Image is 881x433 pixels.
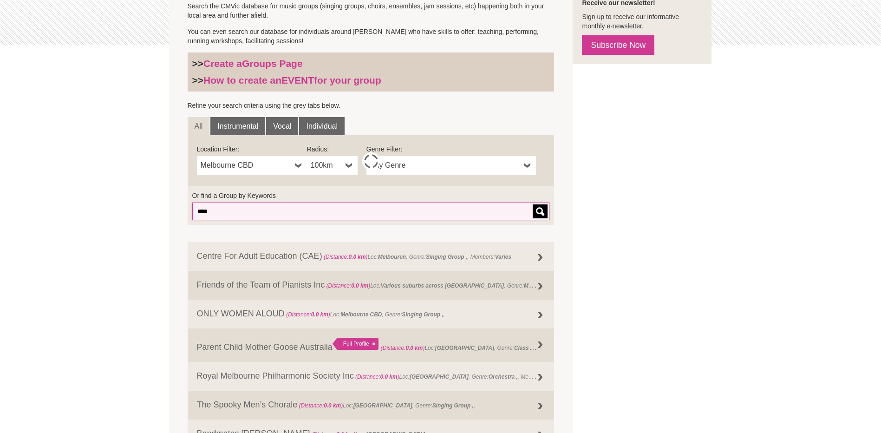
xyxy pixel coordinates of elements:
[297,402,475,409] span: Loc: , Genre: ,
[188,27,555,46] p: You can even search our database for individuals around [PERSON_NAME] who have skills to offer: t...
[495,254,511,260] strong: Varies
[582,35,654,55] a: Subscribe Now
[353,402,412,409] strong: [GEOGRAPHIC_DATA]
[197,144,307,154] label: Location Filter:
[489,374,518,380] strong: Orchestra ,
[188,391,555,420] a: The Spooky Men’s Chorale (Distance:0.0 km)Loc:[GEOGRAPHIC_DATA], Genre:Singing Group ,,
[188,328,555,362] a: Parent Child Mother Goose Australia Full Profile (Distance:0.0 km)Loc:[GEOGRAPHIC_DATA], Genre:Cl...
[324,402,341,409] strong: 0.0 km
[354,371,555,381] span: Loc: , Genre: , Members:
[381,342,562,352] span: Loc: , Genre: ,
[402,311,443,318] strong: Singing Group ,
[366,144,536,154] label: Genre Filter:
[381,345,425,351] span: (Distance: )
[370,160,520,171] span: Any Genre
[426,254,467,260] strong: Singing Group ,
[188,117,210,136] a: All
[192,58,550,70] h3: >>
[299,402,343,409] span: (Distance: )
[333,338,379,350] div: Full Profile
[355,374,399,380] span: (Distance: )
[192,74,550,86] h3: >>
[524,280,589,289] strong: Music Session (regular) ,
[514,342,561,352] strong: Class Workshop ,
[210,117,265,136] a: Instrumental
[201,160,291,171] span: Melbourne CBD
[285,311,445,318] span: Loc: , Genre: ,
[192,191,550,200] label: Or find a Group by Keywords
[326,282,371,289] span: (Distance: )
[322,254,511,260] span: Loc: , Genre: , Members:
[340,311,382,318] strong: Melbourne CBD
[188,362,555,391] a: Royal Melbourne Philharmonic Society Inc (Distance:0.0 km)Loc:[GEOGRAPHIC_DATA], Genre:Orchestra ...
[299,117,345,136] a: Individual
[432,402,474,409] strong: Singing Group ,
[405,345,423,351] strong: 0.0 km
[266,117,298,136] a: Vocal
[324,254,368,260] span: (Distance: )
[188,101,555,110] p: Refine your search criteria using the grey tabs below.
[242,58,303,69] strong: Groups Page
[286,311,330,318] span: (Distance: )
[545,374,555,380] strong: 160
[378,254,406,260] strong: Melbouren
[351,282,368,289] strong: 0.0 km
[380,374,398,380] strong: 0.0 km
[582,12,702,31] p: Sign up to receive our informative monthly e-newsletter.
[410,374,469,380] strong: [GEOGRAPHIC_DATA]
[435,345,494,351] strong: [GEOGRAPHIC_DATA]
[311,160,342,171] span: 100km
[188,300,555,328] a: ONLY WOMEN ALOUD (Distance:0.0 km)Loc:Melbourne CBD, Genre:Singing Group ,,
[311,311,328,318] strong: 0.0 km
[203,75,381,85] a: How to create anEVENTfor your group
[307,156,358,175] a: 100km
[188,271,555,300] a: Friends of the Team of Pianists Inc (Distance:0.0 km)Loc:Various suburbs across [GEOGRAPHIC_DATA]...
[203,58,303,69] a: Create aGroups Page
[307,144,358,154] label: Radius:
[366,156,536,175] a: Any Genre
[325,280,591,289] span: Loc: , Genre: ,
[188,242,555,271] a: Centre For Adult Education (CAE) (Distance:0.0 km)Loc:Melbouren, Genre:Singing Group ,, Members:V...
[197,156,307,175] a: Melbourne CBD
[281,75,314,85] strong: EVENT
[348,254,365,260] strong: 0.0 km
[381,282,504,289] strong: Various suburbs across [GEOGRAPHIC_DATA]
[188,1,555,20] p: Search the CMVic database for music groups (singing groups, choirs, ensembles, jam sessions, etc)...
